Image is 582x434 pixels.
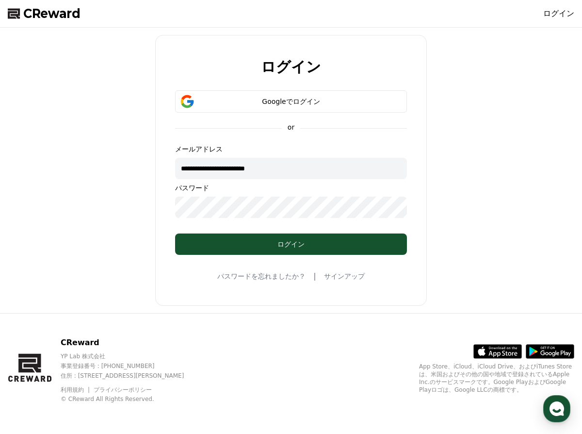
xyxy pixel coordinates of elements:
[25,322,42,330] span: Home
[61,352,201,360] p: YP Lab 株式会社
[125,308,186,332] a: Settings
[144,322,167,330] span: Settings
[419,363,574,394] p: App Store、iCloud、iCloud Drive、およびiTunes Storeは、米国およびその他の国や地域で登録されているApple Inc.のサービスマークです。Google P...
[23,6,81,21] span: CReward
[61,372,201,380] p: 住所 : [STREET_ADDRESS][PERSON_NAME]
[175,183,407,193] p: パスワード
[61,386,91,393] a: 利用規約
[61,337,201,349] p: CReward
[61,362,201,370] p: 事業登録番号 : [PHONE_NUMBER]
[64,308,125,332] a: Messages
[189,97,393,106] div: Googleでログイン
[313,270,316,282] span: |
[175,144,407,154] p: メールアドレス
[217,271,306,281] a: パスワードを忘れましたか？
[194,239,388,249] div: ログイン
[94,386,152,393] a: プライバシーポリシー
[261,59,321,75] h2: ログイン
[543,8,574,19] a: ログイン
[3,308,64,332] a: Home
[8,6,81,21] a: CReward
[324,271,365,281] a: サインアップ
[61,395,201,403] p: © CReward All Rights Reserved.
[81,323,109,331] span: Messages
[282,122,300,132] p: or
[175,234,407,255] button: ログイン
[175,90,407,113] button: Googleでログイン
